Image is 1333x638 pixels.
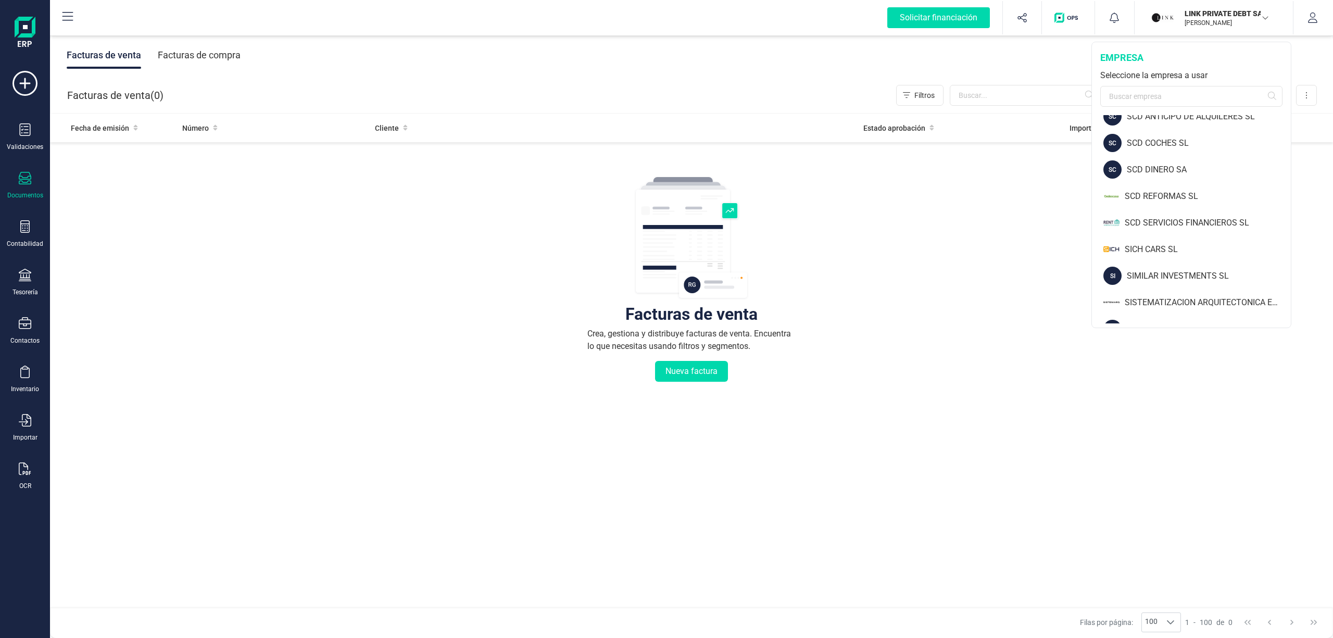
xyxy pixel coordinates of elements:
img: Logo de OPS [1054,12,1082,23]
div: Validaciones [7,143,43,151]
input: Buscar empresa [1100,86,1282,107]
button: Previous Page [1260,612,1279,632]
div: Facturas de venta ( ) [67,85,164,106]
div: - [1185,617,1233,628]
button: Last Page [1304,612,1324,632]
img: SI [1103,240,1120,258]
div: SIMILAR INVESTMENTS SL [1127,270,1291,282]
div: SC [1103,134,1122,152]
span: 0 [1228,617,1233,628]
div: OCR [19,482,31,490]
div: Seleccione la empresa a usar [1100,69,1282,82]
img: img-empty-table.svg [634,176,749,301]
div: SICH CARS SL [1125,243,1291,256]
div: empresa [1100,51,1282,65]
div: SCD COCHES SL [1127,137,1291,149]
div: SC [1103,160,1122,179]
div: Filas por página: [1080,612,1181,632]
input: Buscar... [950,85,1100,106]
span: Cliente [375,123,399,133]
span: 1 [1185,617,1189,628]
div: SCD REFORMAS SL [1125,190,1291,203]
div: Contactos [10,336,40,345]
button: Logo de OPS [1048,1,1088,34]
img: SC [1103,214,1120,232]
button: LILINK PRIVATE DEBT SA[PERSON_NAME] [1147,1,1280,34]
button: Next Page [1282,612,1302,632]
div: SCD DINERO SA [1127,164,1291,176]
button: Filtros [896,85,944,106]
span: Número [182,123,209,133]
span: de [1216,617,1224,628]
div: Crea, gestiona y distribuye facturas de venta. Encuentra lo que necesitas usando filtros y segmen... [587,328,796,353]
p: [PERSON_NAME] [1185,19,1268,27]
button: Nueva factura [655,361,728,382]
span: 100 [1200,617,1212,628]
span: Importe [1070,123,1096,133]
div: Contabilidad [7,240,43,248]
img: Logo Finanedi [15,17,35,50]
div: Solicitar financiación [887,7,990,28]
img: SC [1103,187,1120,205]
img: LI [1151,6,1174,29]
div: SM [1103,320,1122,338]
div: Facturas de venta [67,42,141,69]
button: Solicitar financiación [875,1,1002,34]
div: SI [1103,267,1122,285]
div: Facturas de compra [158,42,241,69]
img: SI [1103,293,1120,311]
div: SISTEMATIZACION ARQUITECTONICA EN REFORMAS SL [1125,296,1291,309]
div: SCD SERVICIOS FINANCIEROS SL [1125,217,1291,229]
div: Importar [13,433,37,442]
span: 0 [154,88,160,103]
div: Facturas de venta [625,309,758,319]
span: Filtros [914,90,935,101]
button: First Page [1238,612,1257,632]
div: Inventario [11,385,39,393]
div: SC [1103,107,1122,126]
span: Estado aprobación [863,123,925,133]
p: LINK PRIVATE DEBT SA [1185,8,1268,19]
div: Documentos [7,191,43,199]
div: Tesorería [12,288,38,296]
span: 100 [1142,613,1161,632]
div: SMART FINANCE COMPANY SL [1127,323,1291,335]
span: Fecha de emisión [71,123,129,133]
div: SCD ANTICIPO DE ALQUILERES SL [1127,110,1291,123]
